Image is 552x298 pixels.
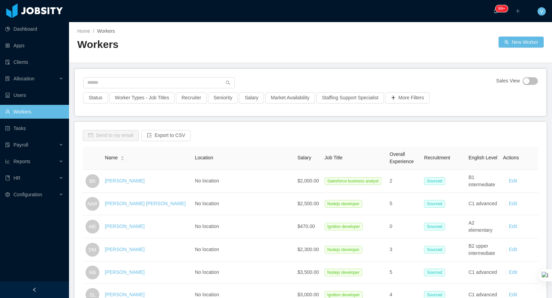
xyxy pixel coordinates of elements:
a: Edit [509,201,517,206]
td: 5 [387,261,421,284]
td: C1 advanced [466,193,500,215]
a: Sourced [424,201,448,206]
a: icon: pie-chartDashboard [5,22,63,36]
span: $2,000.00 [297,178,319,183]
button: Salary [239,92,264,103]
td: No location [192,238,295,261]
span: Sourced [424,177,445,185]
a: [PERSON_NAME] [105,223,145,229]
span: Sourced [424,246,445,254]
button: Recruiter [176,92,207,103]
span: Recruitment [424,155,450,160]
span: V [540,7,543,16]
a: Sourced [424,178,448,183]
span: $2,500.00 [297,201,319,206]
span: $3,000.00 [297,292,319,297]
span: $3,500.00 [297,269,319,275]
span: $470.00 [297,223,315,229]
td: 3 [387,238,421,261]
a: Sourced [424,247,448,252]
a: Home [77,28,90,34]
button: Market Availability [265,92,315,103]
span: ME [89,220,96,234]
i: icon: book [5,176,10,180]
a: [PERSON_NAME] [105,269,145,275]
i: icon: bell [493,9,498,13]
span: HR [13,175,20,181]
h2: Workers [77,38,310,52]
a: Edit [509,223,517,229]
span: Sourced [424,223,445,230]
span: Job Title [325,155,343,160]
a: Edit [509,269,517,275]
i: icon: setting [5,192,10,197]
a: Edit [509,292,517,297]
span: $2,300.00 [297,247,319,252]
i: icon: plus [515,9,520,13]
span: Workers [97,28,115,34]
span: Location [195,155,213,160]
span: Nodejs developer [325,200,362,208]
a: icon: appstoreApps [5,39,63,52]
td: No location [192,215,295,238]
span: Reports [13,159,30,164]
td: No location [192,170,295,193]
span: Actions [503,155,519,160]
span: Allocation [13,76,34,81]
span: NAP [88,197,98,211]
td: A2 elementary [466,215,500,238]
a: Sourced [424,269,448,275]
a: [PERSON_NAME] [PERSON_NAME] [105,201,186,206]
span: Nodejs developer [325,246,362,254]
a: icon: auditClients [5,55,63,69]
i: icon: caret-down [121,158,125,160]
td: 2 [387,170,421,193]
a: [PERSON_NAME] [105,292,145,297]
button: Worker Types - Job Titles [109,92,175,103]
button: icon: exportExport to CSV [141,130,191,141]
i: icon: search [226,80,230,85]
span: Salary [297,155,311,160]
a: icon: userWorkers [5,105,63,119]
a: [PERSON_NAME] [105,178,145,183]
div: Sort [120,155,125,160]
span: Overall Experience [390,151,414,164]
button: Staffing Support Specialist [316,92,384,103]
a: Edit [509,247,517,252]
span: Nodejs developer [325,269,362,276]
span: Sales View [496,77,520,85]
button: Seniority [208,92,238,103]
i: icon: line-chart [5,159,10,164]
span: Sourced [424,200,445,208]
td: C1 advanced [466,261,500,284]
a: Edit [509,178,517,183]
span: DM [89,243,96,257]
a: Sourced [424,292,448,297]
td: No location [192,193,295,215]
td: 5 [387,193,421,215]
span: BK [89,174,96,188]
td: No location [192,261,295,284]
a: [PERSON_NAME] [105,247,145,252]
td: B2 upper intermediate [466,238,500,261]
span: Configuration [13,192,42,197]
a: Sourced [424,223,448,229]
span: RB [89,266,96,279]
button: Status [83,92,108,103]
span: Sourced [424,269,445,276]
span: Name [105,154,118,161]
td: 0 [387,215,421,238]
span: / [93,28,94,34]
td: B1 intermediate [466,170,500,193]
span: Ignition developer [325,223,363,230]
button: icon: plusMore Filters [385,92,430,103]
a: icon: robotUsers [5,88,63,102]
i: icon: caret-up [121,155,125,157]
span: English Level [469,155,497,160]
span: Payroll [13,142,28,148]
a: icon: profileTasks [5,121,63,135]
button: icon: usergroup-addNew Worker [499,37,544,48]
sup: 912 [495,5,508,12]
i: icon: solution [5,76,10,81]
